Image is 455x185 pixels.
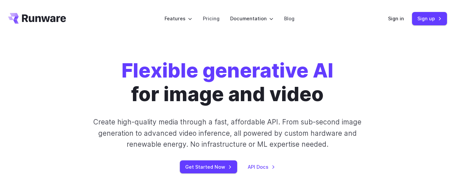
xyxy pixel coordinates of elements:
[180,160,237,173] a: Get Started Now
[388,15,404,22] a: Sign in
[412,12,447,25] a: Sign up
[122,59,333,106] h1: for image and video
[165,15,192,22] label: Features
[122,59,333,82] strong: Flexible generative AI
[87,116,368,150] p: Create high-quality media through a fast, affordable API. From sub-second image generation to adv...
[248,163,275,171] a: API Docs
[230,15,273,22] label: Documentation
[284,15,294,22] a: Blog
[8,13,66,24] a: Go to /
[203,15,220,22] a: Pricing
